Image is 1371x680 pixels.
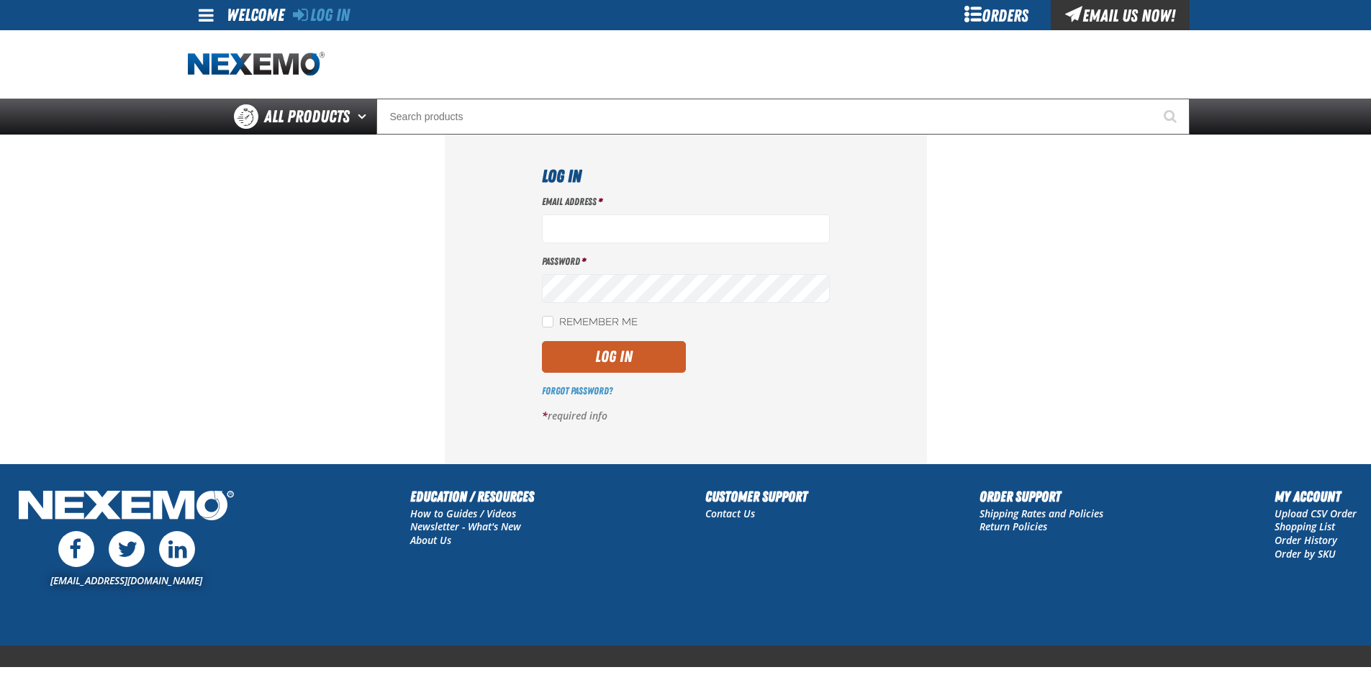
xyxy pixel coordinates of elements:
[410,520,521,533] a: Newsletter - What's New
[542,341,686,373] button: Log In
[1275,533,1337,547] a: Order History
[1275,547,1336,561] a: Order by SKU
[14,486,238,528] img: Nexemo Logo
[264,104,350,130] span: All Products
[542,316,638,330] label: Remember Me
[979,486,1103,507] h2: Order Support
[353,99,376,135] button: Open All Products pages
[542,409,830,423] p: required info
[410,507,516,520] a: How to Guides / Videos
[542,163,830,189] h1: Log In
[979,507,1103,520] a: Shipping Rates and Policies
[542,255,830,268] label: Password
[376,99,1190,135] input: Search
[410,533,451,547] a: About Us
[1154,99,1190,135] button: Start Searching
[979,520,1047,533] a: Return Policies
[542,195,830,209] label: Email Address
[50,574,202,587] a: [EMAIL_ADDRESS][DOMAIN_NAME]
[1275,486,1357,507] h2: My Account
[1275,520,1335,533] a: Shopping List
[542,385,612,396] a: Forgot Password?
[293,5,350,25] a: Log In
[705,486,807,507] h2: Customer Support
[410,486,534,507] h2: Education / Resources
[188,52,325,77] a: Home
[1275,507,1357,520] a: Upload CSV Order
[705,507,755,520] a: Contact Us
[542,316,553,327] input: Remember Me
[188,52,325,77] img: Nexemo logo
